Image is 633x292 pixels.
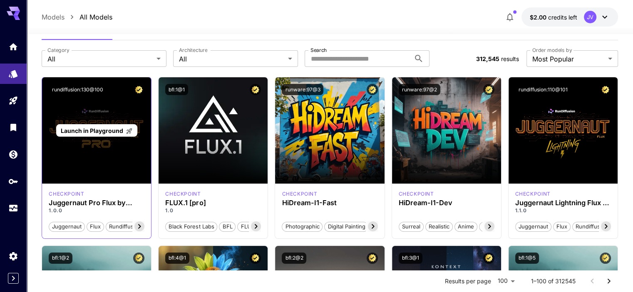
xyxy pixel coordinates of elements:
p: checkpoint [515,190,551,198]
button: Surreal [399,221,424,232]
button: flux [553,221,571,232]
button: rundiffusion [572,221,611,232]
button: Stylized [479,221,506,232]
label: Architecture [179,47,207,54]
button: Anime [454,221,477,232]
p: Results per page [445,277,491,285]
button: Realistic [425,221,453,232]
button: Photographic [282,221,323,232]
button: $2.00JV [521,7,618,27]
span: FLUX.1 [pro] [238,223,276,231]
a: Models [42,12,65,22]
label: Category [47,47,70,54]
p: 1–100 of 312545 [531,277,576,285]
div: 100 [494,275,518,287]
span: Most Popular [532,54,605,64]
button: flux [87,221,104,232]
div: fluxpro [165,190,201,198]
span: Photographic [282,223,322,231]
div: Models [8,69,18,79]
span: All [47,54,153,64]
button: bfl:4@1 [165,253,189,264]
button: FLUX.1 [pro] [237,221,276,232]
span: flux [87,223,104,231]
button: Certified Model – Vetted for best performance and includes a commercial license. [250,84,261,95]
span: Realistic [426,223,452,231]
button: rundiffusion:110@101 [515,84,571,95]
button: juggernaut [49,221,85,232]
div: HiDream Fast [282,190,317,198]
h3: HiDream-I1-Dev [399,199,494,207]
button: juggernaut [515,221,551,232]
h3: Juggernaut Lightning Flux by RunDiffusion [515,199,611,207]
button: Certified Model – Vetted for best performance and includes a commercial license. [483,253,494,264]
h3: Juggernaut Pro Flux by RunDiffusion [49,199,144,207]
h3: HiDream-I1-Fast [282,199,377,207]
button: Certified Model – Vetted for best performance and includes a commercial license. [250,253,261,264]
div: Library [8,122,18,133]
span: $2.00 [530,14,548,21]
a: All Models [79,12,112,22]
button: Certified Model – Vetted for best performance and includes a commercial license. [367,84,378,95]
p: checkpoint [399,190,434,198]
p: checkpoint [165,190,201,198]
span: Surreal [399,223,423,231]
span: BFL [219,223,235,231]
span: 312,545 [476,55,499,62]
span: Digital Painting [325,223,368,231]
button: runware:97@3 [282,84,323,95]
div: FLUX.1 D [515,190,551,198]
p: checkpoint [282,190,317,198]
button: Certified Model – Vetted for best performance and includes a commercial license. [133,253,144,264]
div: Home [8,42,18,52]
div: API Keys [8,176,18,186]
button: Certified Model – Vetted for best performance and includes a commercial license. [367,253,378,264]
span: Anime [455,223,477,231]
button: bfl:1@5 [515,253,539,264]
button: Certified Model – Vetted for best performance and includes a commercial license. [600,84,611,95]
button: Certified Model – Vetted for best performance and includes a commercial license. [483,84,494,95]
button: bfl:1@2 [49,253,72,264]
button: bfl:3@1 [399,253,422,264]
div: Usage [8,203,18,213]
div: Settings [8,251,18,261]
label: Order models by [532,47,572,54]
button: Black Forest Labs [165,221,217,232]
button: Expand sidebar [8,273,19,284]
span: rundiffusion [573,223,611,231]
div: HiDream Dev [399,190,434,198]
span: credits left [548,14,577,21]
div: $2.00 [530,13,577,22]
p: checkpoint [49,190,84,198]
div: FLUX.1 D [49,190,84,198]
button: Certified Model – Vetted for best performance and includes a commercial license. [133,84,144,95]
p: 1.1.0 [515,207,611,214]
span: Stylized [479,223,505,231]
h3: FLUX.1 [pro] [165,199,261,207]
p: 1.0 [165,207,261,214]
button: bfl:1@1 [165,84,188,95]
label: Search [310,47,327,54]
button: Digital Painting [324,221,368,232]
button: Certified Model – Vetted for best performance and includes a commercial license. [600,253,611,264]
span: rundiffusion [106,223,144,231]
div: Playground [8,96,18,106]
button: BFL [219,221,236,232]
span: flux [554,223,570,231]
span: juggernaut [49,223,84,231]
nav: breadcrumb [42,12,112,22]
span: results [501,55,519,62]
a: Launch in Playground [56,124,137,137]
div: Wallet [8,149,18,159]
button: bfl:2@2 [282,253,306,264]
button: rundiffusion [106,221,145,232]
div: JV [584,11,596,23]
button: runware:97@2 [399,84,440,95]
